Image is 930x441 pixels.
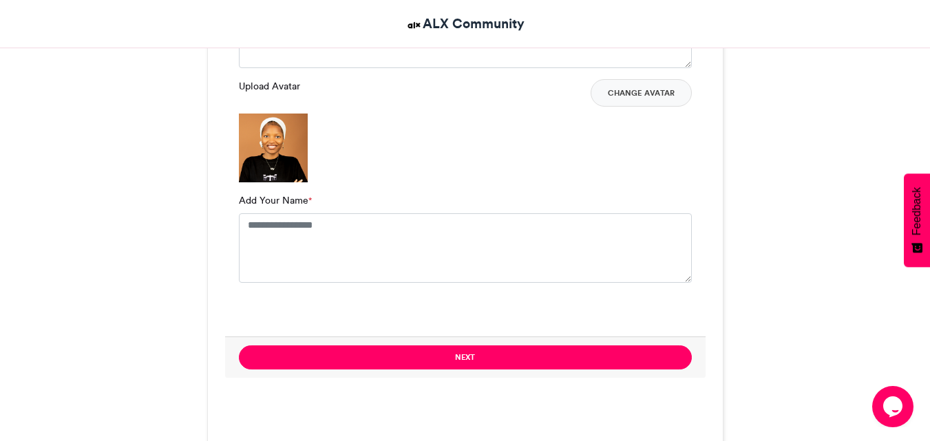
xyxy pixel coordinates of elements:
img: ALX Community [405,17,423,34]
button: Feedback - Show survey [904,173,930,267]
label: Add Your Name [239,193,312,208]
button: Next [239,345,692,369]
img: 1759304961.495-b2dcae4267c1926e4edbba7f5065fdc4d8f11412.png [239,114,308,182]
label: Upload Avatar [239,79,300,94]
a: ALX Community [405,14,525,34]
iframe: chat widget [872,386,916,427]
button: Change Avatar [591,79,692,107]
span: Feedback [911,187,923,235]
